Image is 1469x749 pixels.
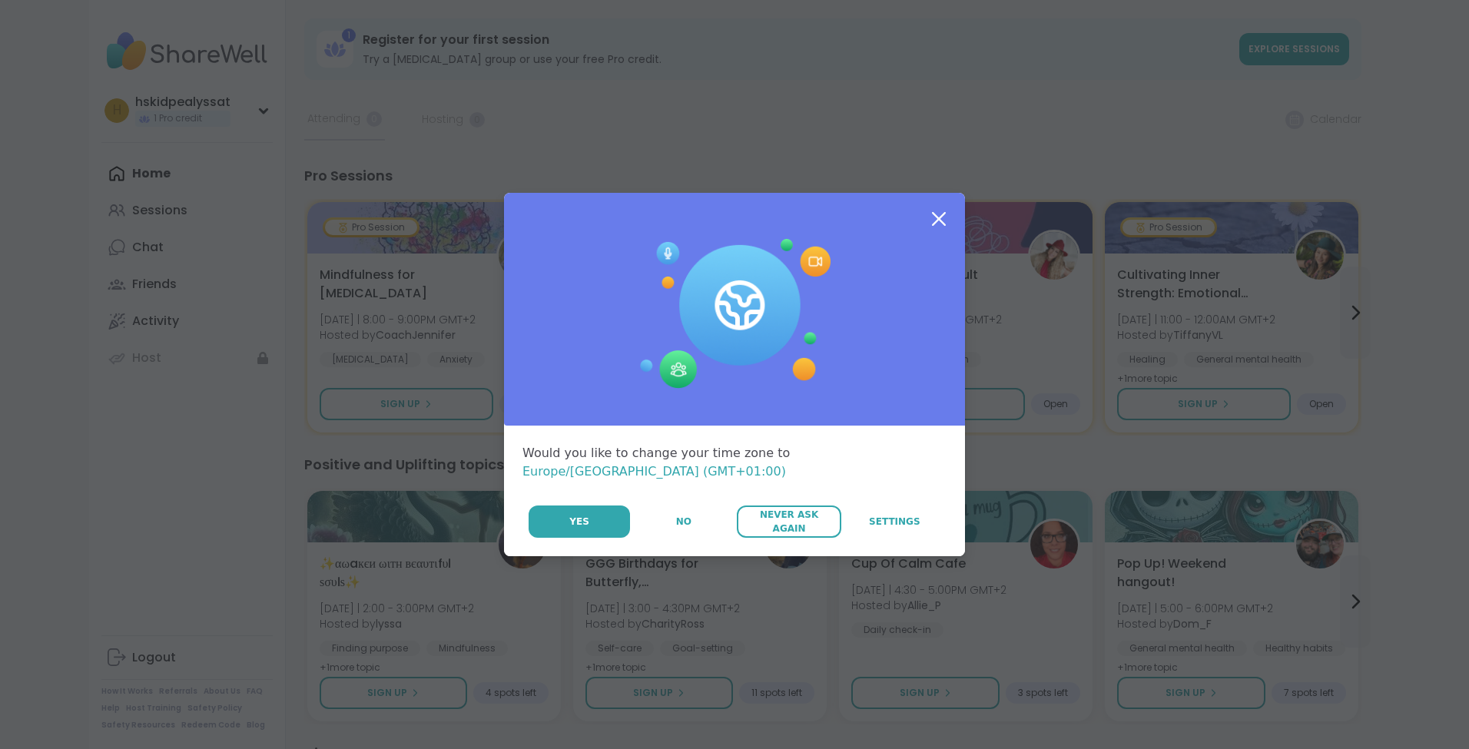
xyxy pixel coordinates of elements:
[744,508,833,535] span: Never Ask Again
[676,515,691,529] span: No
[632,505,735,538] button: No
[843,505,947,538] a: Settings
[569,515,589,529] span: Yes
[529,505,630,538] button: Yes
[638,239,831,389] img: Session Experience
[737,505,841,538] button: Never Ask Again
[869,515,920,529] span: Settings
[522,444,947,481] div: Would you like to change your time zone to
[522,464,786,479] span: Europe/[GEOGRAPHIC_DATA] (GMT+01:00)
